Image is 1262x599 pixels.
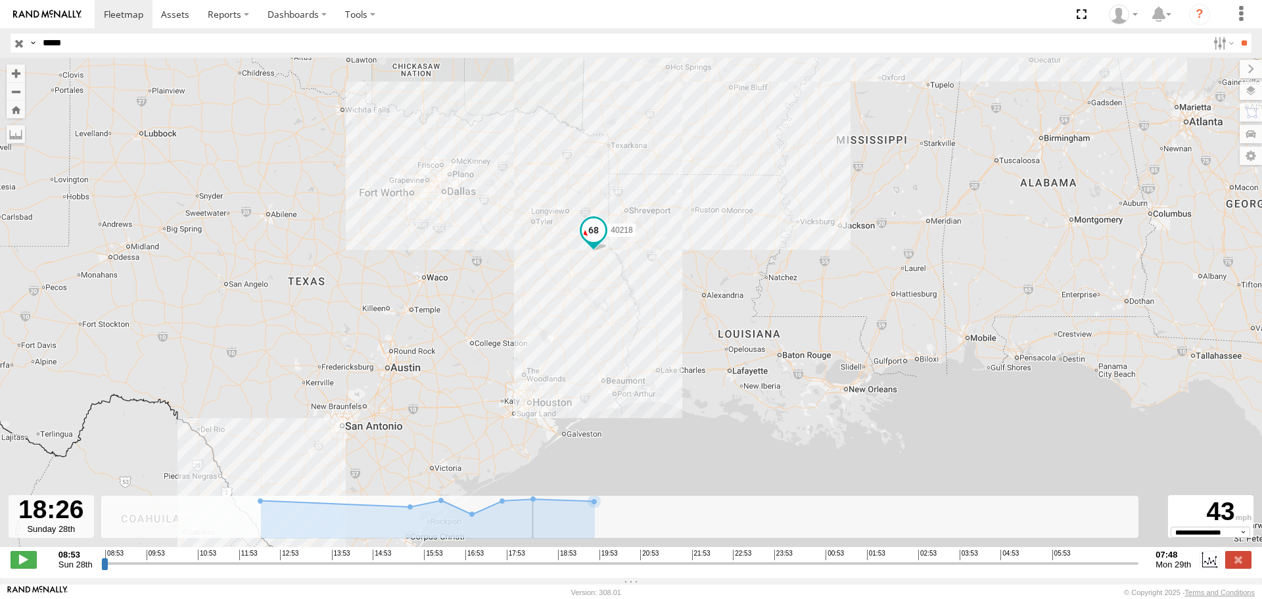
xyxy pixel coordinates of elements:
span: 18:53 [558,550,576,560]
span: Mon 29th Sep 2025 [1156,560,1191,569]
strong: 07:48 [1156,550,1191,560]
span: 17:53 [507,550,525,560]
span: 04:53 [1000,550,1019,560]
button: Zoom Home [7,101,25,118]
span: 23:53 [774,550,793,560]
img: rand-logo.svg [13,10,82,19]
div: Version: 308.01 [571,588,621,596]
span: 40218 [611,225,632,234]
span: 00:53 [826,550,844,560]
span: 13:53 [332,550,350,560]
label: Play/Stop [11,551,37,568]
a: Visit our Website [7,586,68,599]
a: Terms and Conditions [1185,588,1255,596]
span: 16:53 [465,550,484,560]
i: ? [1189,4,1210,25]
span: 19:53 [599,550,618,560]
div: 43 [1170,497,1251,527]
span: 22:53 [733,550,751,560]
label: Close [1225,551,1251,568]
span: 05:53 [1052,550,1071,560]
span: 03:53 [960,550,978,560]
button: Zoom out [7,82,25,101]
label: Search Filter Options [1208,34,1236,53]
label: Map Settings [1240,147,1262,165]
span: 15:53 [424,550,442,560]
span: 02:53 [918,550,937,560]
span: 21:53 [692,550,711,560]
span: 08:53 [105,550,124,560]
button: Zoom in [7,64,25,82]
label: Search Query [28,34,38,53]
span: 12:53 [280,550,298,560]
span: 10:53 [198,550,216,560]
label: Measure [7,125,25,143]
span: 09:53 [147,550,165,560]
span: 01:53 [867,550,885,560]
strong: 08:53 [58,550,93,560]
div: © Copyright 2025 - [1124,588,1255,596]
span: 11:53 [239,550,258,560]
span: 20:53 [640,550,659,560]
span: Sun 28th Sep 2025 [58,560,93,569]
div: Caseta Laredo TX [1104,5,1142,24]
span: 14:53 [373,550,391,560]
